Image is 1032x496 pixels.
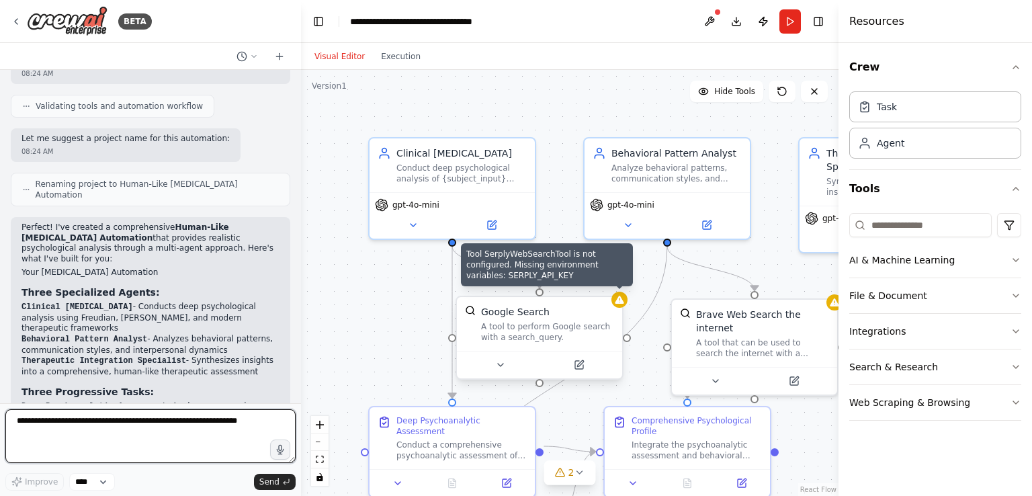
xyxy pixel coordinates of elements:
button: zoom in [311,416,329,433]
span: Validating tools and automation workflow [36,101,203,112]
span: gpt-4o-mini [392,200,439,210]
div: A tool to perform Google search with a search_query. [481,321,614,343]
a: React Flow attribution [800,486,836,493]
li: - Analyzes behavioral patterns, communication styles, and interpersonal dynamics [21,334,279,356]
div: Behavioral Pattern Analyst [611,147,742,160]
div: Deep Psychoanalytic Assessment [396,415,527,437]
g: Edge from 0d10e831-a53a-4436-b352-bba78aa0c74e to 51743fec-2615-4b35-ae40-da89796d605b [445,246,546,288]
div: A tool that can be used to search the internet with a search_query. [696,337,829,359]
button: AI & Machine Learning [849,243,1021,278]
button: Hide left sidebar [309,12,328,31]
span: Renaming project to Human-Like [MEDICAL_DATA] Automation [36,179,279,200]
div: Tool SerplyWebSearchTool is not configured. Missing environment variables: SERPLY_API_KEY [461,243,633,286]
div: Behavioral Pattern AnalystAnalyze behavioral patterns, communication styles, and interpersonal dy... [583,137,751,240]
div: Integrate the psychoanalytic assessment and behavioral analysis to create a comprehensive, human-... [632,440,762,461]
li: - Synthesizes insights into a comprehensive, human-like therapeutic assessment [21,356,279,377]
div: Task [877,100,897,114]
div: Tool SerplyWebSearchTool is not configured. Missing environment variables: SERPLY_API_KEYSerplyWe... [456,298,623,382]
button: Open in side panel [454,217,529,233]
button: Hide Tools [690,81,763,102]
div: Agent [877,136,904,150]
button: Execution [373,48,429,65]
button: Open in side panel [669,217,744,233]
li: - Conducts deep psychological analysis using Freudian, [PERSON_NAME], and modern therapeutic fram... [21,302,279,334]
button: zoom out [311,433,329,451]
span: gpt-4o-mini [822,213,869,224]
div: Clinical [MEDICAL_DATA] [396,147,527,160]
div: Clinical [MEDICAL_DATA]Conduct deep psychological analysis of {subject_input} using established p... [368,137,536,240]
div: Therapeutic Integration SpecialistSynthesize psychological insights from multiple analytical pers... [798,137,966,253]
button: fit view [311,451,329,468]
div: Conduct deep psychological analysis of {subject_input} using established psychoanalytic framework... [396,163,527,184]
button: Crew [849,48,1021,86]
button: Open in side panel [718,475,765,491]
button: Send [254,474,296,490]
button: Open in side panel [756,373,832,389]
button: No output available [424,475,481,491]
nav: breadcrumb [350,15,501,28]
img: Logo [27,6,107,36]
button: Search & Research [849,349,1021,384]
g: Edge from 2f42be74-ece8-471b-b772-c93e2851ab0e to 5c87e949-9e12-4077-a2ca-5fbab2bfe062 [660,246,761,290]
div: BETA [118,13,152,30]
button: Click to speak your automation idea [270,440,290,460]
button: 2 [544,460,596,485]
div: Tools [849,208,1021,431]
button: No output available [659,475,716,491]
strong: Three Specialized Agents: [21,287,160,298]
div: Conduct a comprehensive psychoanalytic assessment of {subject_input}. Analyze the content through... [396,440,527,461]
div: 08:24 AM [21,147,230,157]
button: Improve [5,473,64,491]
button: toggle interactivity [311,468,329,486]
button: Integrations [849,314,1021,349]
div: Brave Web Search the internet [696,308,829,335]
strong: Human-Like [MEDICAL_DATA] Automation [21,222,229,243]
strong: Three Progressive Tasks: [21,386,154,397]
span: gpt-4o-mini [607,200,654,210]
div: Version 1 [312,81,347,91]
div: Crew [849,86,1021,169]
div: Comprehensive Psychological Profile [632,415,762,437]
button: Open in side panel [541,357,617,373]
button: Web Scraping & Browsing [849,385,1021,420]
img: SerplyWebSearchTool [465,305,476,316]
code: Therapeutic Integration Specialist [21,356,186,366]
span: 2 [568,466,574,479]
code: Behavioral Pattern Analyst [21,335,147,344]
div: 08:24 AM [21,69,279,79]
code: Clinical [MEDICAL_DATA] [21,302,133,312]
button: Hide right sidebar [809,12,828,31]
div: React Flow controls [311,416,329,486]
div: Synthesize psychological insights from multiple analytical perspectives and create a comprehensiv... [826,176,957,198]
button: File & Document [849,278,1021,313]
button: Visual Editor [306,48,373,65]
button: Switch to previous chat [231,48,263,65]
p: Let me suggest a project name for this automation: [21,134,230,144]
h2: Your [MEDICAL_DATA] Automation [21,267,279,278]
div: BraveSearchToolBrave Web Search the internetA tool that can be used to search the internet with a... [671,298,838,396]
p: Perfect! I've created a comprehensive that provides realistic psychological analysis through a mu... [21,222,279,264]
span: Send [259,477,279,487]
div: Analyze behavioral patterns, communication styles, and interpersonal dynamics present in {subject... [611,163,742,184]
button: Tools [849,170,1021,208]
div: Google Search [481,305,550,319]
h4: Resources [849,13,904,30]
button: Start a new chat [269,48,290,65]
g: Edge from c193d7e5-8fcd-40ca-8585-6fddc6acbfab to 015a9610-00a9-44d6-b99a-a3fe7cd98e82 [544,440,595,458]
span: Improve [25,477,58,487]
img: BraveSearchTool [680,308,691,319]
button: Open in side panel [483,475,529,491]
span: Hide Tools [714,86,755,97]
div: Therapeutic Integration Specialist [826,147,957,173]
g: Edge from 0d10e831-a53a-4436-b352-bba78aa0c74e to c193d7e5-8fcd-40ca-8585-6fddc6acbfab [445,246,459,398]
g: Edge from 6d0efd7d-d48b-47c3-abea-df8c928241e3 to 015a9610-00a9-44d6-b99a-a3fe7cd98e82 [681,259,889,398]
li: - Analyzes unconscious patterns, defense mechanisms, and psychological dynamics [21,401,279,423]
code: Deep Psychoanalytic Assessment [21,402,167,411]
